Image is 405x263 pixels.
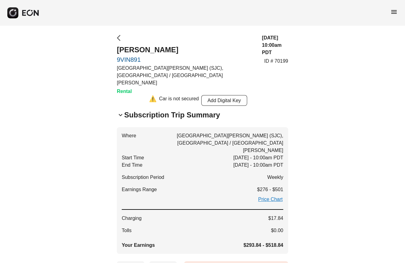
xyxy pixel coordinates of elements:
span: Start Time [122,154,144,161]
span: [GEOGRAPHIC_DATA][PERSON_NAME] (SJC), [GEOGRAPHIC_DATA] / [GEOGRAPHIC_DATA][PERSON_NAME] [141,132,283,154]
span: [DATE] - 10:00am PDT [233,154,283,161]
button: Add Digital Key [201,95,247,106]
span: Earnings Range [122,186,157,193]
span: [DATE] - 10:00am PDT [233,161,283,169]
span: End Time [122,161,143,169]
span: menu [390,8,398,16]
div: ⚠️ [149,95,157,106]
span: arrow_back_ios [117,34,124,42]
a: Price Chart [258,196,283,203]
a: 9VIN891 [117,56,255,63]
span: Your Earnings [122,242,155,249]
span: Tolls [122,227,132,234]
h3: [DATE] 10:00am PDT [262,34,288,56]
span: Weekly [267,174,283,181]
span: keyboard_arrow_down [117,111,124,119]
div: Car is not secured [159,95,199,106]
span: $276 - $501 [257,186,283,193]
span: $17.84 [268,215,283,222]
h2: [PERSON_NAME] [117,45,255,55]
h3: Rental [117,88,255,95]
span: Subscription Period [122,174,164,181]
p: [GEOGRAPHIC_DATA][PERSON_NAME] (SJC), [GEOGRAPHIC_DATA] / [GEOGRAPHIC_DATA][PERSON_NAME] [117,65,255,87]
span: $293.84 - $518.84 [243,242,283,249]
button: Where[GEOGRAPHIC_DATA][PERSON_NAME] (SJC), [GEOGRAPHIC_DATA] / [GEOGRAPHIC_DATA][PERSON_NAME]Star... [117,127,288,254]
h2: Subscription Trip Summary [124,110,220,120]
p: ID # 70199 [264,57,288,65]
span: Where [122,132,136,139]
span: $0.00 [271,227,283,234]
span: Charging [122,215,142,222]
